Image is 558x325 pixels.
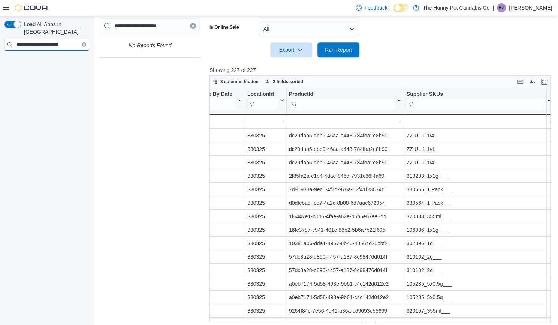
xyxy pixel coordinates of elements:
[406,91,551,110] button: Supplier SKUs
[289,253,401,262] div: 57dc8a28-d890-4457-a187-8c98476d014f
[509,3,552,12] p: [PERSON_NAME]
[289,91,395,98] div: ProductId
[82,42,86,47] button: Clear input
[247,293,284,302] div: 330325
[406,185,551,194] div: 330565_1 Pack___
[289,266,401,275] div: 57dc8a28-d890-4457-a187-8c98476d014f
[289,91,395,110] div: ProductId
[247,91,278,110] div: LocationId
[406,172,551,181] div: 313233_1x1g___
[270,42,312,57] button: Export
[259,21,359,36] button: All
[406,307,551,316] div: 320157_355ml___
[289,226,401,235] div: 16fc3787-c941-401c-86b2-5b6a7b21f695
[406,158,551,167] div: ZZ UL 1 1/4,
[406,226,551,235] div: 106086_1x1g___
[209,66,554,74] p: Showing 227 of 227
[325,46,352,54] span: Run Report
[202,117,242,126] div: -
[365,4,387,12] span: Feedback
[406,266,551,275] div: 310102_2g___
[406,293,551,302] div: 105285_5x0.5g___
[498,3,504,12] span: RZ
[289,307,401,316] div: 9264f84c-7e56-4d41-a36a-c69693e55699
[275,42,308,57] span: Export
[406,280,551,289] div: 105285_5x0.5g___
[220,79,259,85] span: 3 columns hidden
[247,226,284,235] div: 330325
[289,117,401,126] div: -
[353,0,390,15] a: Feedback
[247,253,284,262] div: 330325
[393,4,409,12] input: Dark Mode
[516,77,525,86] button: Keyboard shortcuts
[247,199,284,208] div: 330325
[289,145,401,154] div: dc29dab5-dbb9-46aa-a443-784fba2e8b90
[406,212,551,221] div: 320333_355ml___
[540,77,549,86] button: Enter fullscreen
[289,158,401,167] div: dc29dab5-dbb9-46aa-a443-784fba2e8b90
[247,280,284,289] div: 330325
[209,24,239,30] label: Is Online Sale
[317,42,359,57] button: Run Report
[289,172,401,181] div: 2f85fa2a-c1b4-4dae-846d-7931c66f4a69
[289,212,401,221] div: 1f6447e1-b0b5-4fae-a62e-b5b5e67ee3dd
[247,266,284,275] div: 330325
[492,3,494,12] p: |
[15,4,49,12] img: Cova
[202,91,236,110] div: Use By Date
[202,91,236,98] div: Use By Date
[289,239,401,248] div: 10381a06-dda1-4957-8b40-43564d75cbf2
[289,280,401,289] div: a0eb7174-5d58-493e-9b61-c4c142d012e2
[247,145,284,154] div: 330325
[247,91,278,98] div: LocationId
[406,91,545,98] div: Supplier SKUs
[202,91,242,110] button: Use By Date
[406,239,551,248] div: 302396_1g___
[406,131,551,140] div: ZZ UL 1 1/4,
[247,131,284,140] div: 330325
[210,77,262,86] button: 3 columns hidden
[247,307,284,316] div: 330325
[273,79,303,85] span: 2 fields sorted
[289,91,401,110] button: ProductId
[289,199,401,208] div: d0dfcbad-fce7-4a2c-8b08-6d7aac672054
[528,77,537,86] button: Display options
[247,172,284,181] div: 330325
[289,131,401,140] div: dc29dab5-dbb9-46aa-a443-784fba2e8b90
[289,185,401,194] div: 7d91933a-9ec5-4f7d-976a-62f41f23874d
[289,293,401,302] div: a0eb7174-5d58-493e-9b61-c4c142d012e2
[21,21,89,36] span: Load All Apps in [GEOGRAPHIC_DATA]
[406,145,551,154] div: ZZ UL 1 1/4,
[190,23,196,29] button: Clear input
[262,77,306,86] button: 2 fields sorted
[423,3,489,12] p: The Hunny Pot Cannabis Co
[406,253,551,262] div: 310102_2g___
[247,212,284,221] div: 330325
[247,117,284,126] div: -
[497,3,506,12] div: Ramon Zavalza
[247,185,284,194] div: 330325
[129,43,171,49] i: No Reports Found
[247,158,284,167] div: 330325
[247,91,284,110] button: LocationId
[406,117,551,126] div: -
[247,239,284,248] div: 330325
[4,52,89,70] nav: Complex example
[406,199,551,208] div: 330564_1 Pack___
[406,91,545,110] div: Supplier SKUs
